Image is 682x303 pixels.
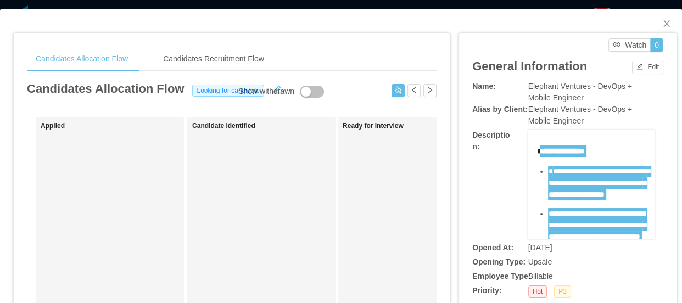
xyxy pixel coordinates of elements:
[528,130,655,239] div: rdw-wrapper
[650,38,663,52] button: 0
[192,85,264,97] span: Looking for candidate
[27,47,137,71] div: Candidates Allocation Flow
[608,38,651,52] button: icon: eyeWatch
[41,122,194,130] h1: Applied
[472,82,496,91] b: Name:
[238,86,294,98] div: Show withdrawn
[472,105,528,114] b: Alias by Client:
[528,272,553,280] span: Billable
[528,105,633,125] span: Elephant Ventures - DevOps + Mobile Engineer
[536,145,647,255] div: rdw-editor
[528,285,547,298] span: Hot
[472,257,526,266] b: Opening Type:
[27,80,184,98] article: Candidates Allocation Flow
[662,19,671,28] i: icon: close
[392,84,405,97] button: icon: usergroup-add
[269,83,286,94] button: icon: edit
[632,61,663,74] button: icon: editEdit
[472,57,587,75] article: General Information
[472,131,510,151] b: Description:
[651,9,682,40] button: Close
[472,243,513,252] b: Opened At:
[528,243,552,252] span: [DATE]
[528,82,633,102] span: Elephant Ventures - DevOps + Mobile Engineer
[528,257,552,266] span: Upsale
[407,84,421,97] button: icon: left
[472,286,502,295] b: Priority:
[472,272,530,280] b: Employee Type:
[343,122,496,130] h1: Ready for Interview
[154,47,273,71] div: Candidates Recruitment Flow
[192,122,346,130] h1: Candidate Identified
[554,285,571,298] span: P3
[423,84,437,97] button: icon: right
